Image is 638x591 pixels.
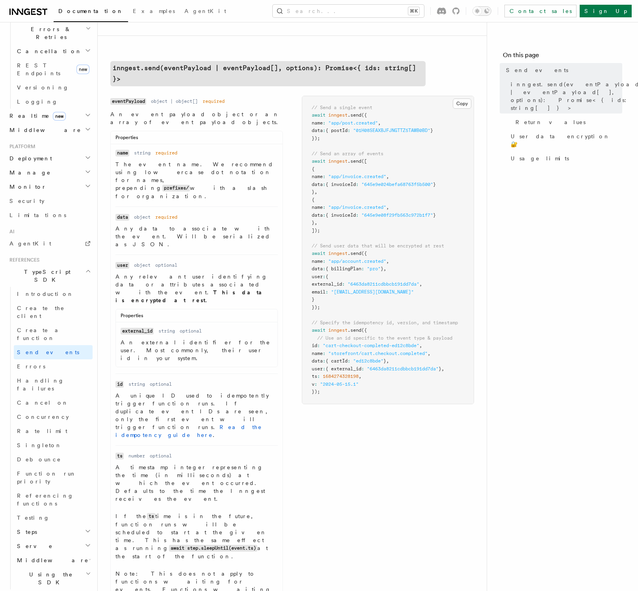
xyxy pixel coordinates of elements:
button: Manage [6,165,93,180]
span: Cancel on [17,400,69,406]
button: Realtimenew [6,109,93,123]
a: Handling failures [14,374,93,396]
span: AgentKit [9,240,51,247]
button: Toggle dark mode [472,6,491,16]
dd: number [128,453,145,459]
span: Manage [6,169,51,177]
a: Limitations [6,208,93,222]
span: : [317,374,320,379]
button: Middleware [14,553,93,567]
span: } [439,366,441,372]
a: Versioning [14,80,93,95]
a: Concurrency [14,410,93,424]
p: A timestamp integer representing the time (in milliseconds) at which the event occurred. Defaults... [115,463,278,503]
span: 1684274328198 [323,374,359,379]
span: Limitations [9,212,66,218]
a: Logging [14,95,93,109]
span: Realtime [6,112,66,120]
div: TypeScript SDK [6,287,93,589]
span: user [312,366,323,372]
span: REST Endpoints [17,62,60,76]
a: Usage limits [508,151,622,165]
span: Steps [14,528,37,536]
a: inngest.send(eventPayload | eventPayload[], options): Promise<{ ids: string[] }> [508,77,622,115]
span: AgentKit [184,8,226,14]
span: Documentation [58,8,123,14]
a: Sign Up [580,5,632,17]
span: , [441,366,444,372]
span: ts [312,374,317,379]
a: Create a function [14,323,93,345]
a: Cancel on [14,396,93,410]
a: Examples [128,2,180,21]
h4: On this page [503,50,622,63]
span: Function run priority [17,470,76,485]
span: Create the client [17,305,65,319]
span: Middleware [6,126,81,134]
span: Referencing functions [17,492,74,507]
span: new [76,65,89,74]
span: "2024-05-15.1" [320,381,359,387]
a: Debounce [14,452,93,466]
span: AI [6,229,15,235]
span: TypeScript SDK [6,268,85,284]
button: Monitor [6,180,93,194]
code: id [115,381,124,388]
dd: string [128,381,145,387]
button: Serve [14,539,93,553]
span: Deployment [6,154,52,162]
span: Security [9,198,45,204]
span: Return values [515,118,586,126]
dd: optional [150,381,172,387]
a: Rate limit [14,424,93,438]
span: v [312,381,314,387]
span: Errors [17,363,45,370]
a: REST Endpointsnew [14,58,93,80]
span: "6463da8211cdbbcb191dd7da" [367,366,439,372]
span: Handling failures [17,377,64,392]
span: Errors & Retries [14,25,86,41]
span: Testing [17,515,50,521]
a: Return values [512,115,622,129]
span: Logging [17,98,58,105]
a: Referencing functions [14,489,93,511]
span: Send events [506,66,568,74]
button: TypeScript SDK [6,265,93,287]
span: }); [312,389,320,394]
button: Middleware [6,123,93,137]
a: Function run priority [14,466,93,489]
a: Documentation [54,2,128,22]
span: Introduction [17,291,74,297]
span: Platform [6,143,35,150]
span: User data encryption 🔐 [511,132,622,148]
a: Read the idempotency guide here [115,424,262,438]
span: Send events [17,349,79,355]
code: ts [147,513,155,520]
a: AgentKit [180,2,231,21]
span: Serve [14,542,53,550]
button: Errors & Retries [14,22,93,44]
button: Deployment [6,151,93,165]
span: Cancellation [14,47,82,55]
span: Middleware [14,556,89,564]
span: Examples [133,8,175,14]
span: : [314,381,317,387]
a: Testing [14,511,93,525]
span: Debounce [17,456,61,463]
button: Search...⌘K [273,5,424,17]
a: Contact sales [504,5,577,17]
span: : [361,366,364,372]
span: References [6,257,39,263]
span: { external_id [326,366,361,372]
a: User data encryption 🔐 [508,129,622,151]
span: Create a function [17,327,64,341]
a: Create the client [14,301,93,323]
span: Singleton [17,442,62,448]
a: Security [6,194,93,208]
span: Concurrency [17,414,69,420]
dd: optional [150,453,172,459]
button: Cancellation [14,44,93,58]
a: Singleton [14,438,93,452]
p: A unique ID used to idempotently trigger function runs. If duplicate event IDs are seen, only the... [115,392,278,439]
a: Errors [14,359,93,374]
